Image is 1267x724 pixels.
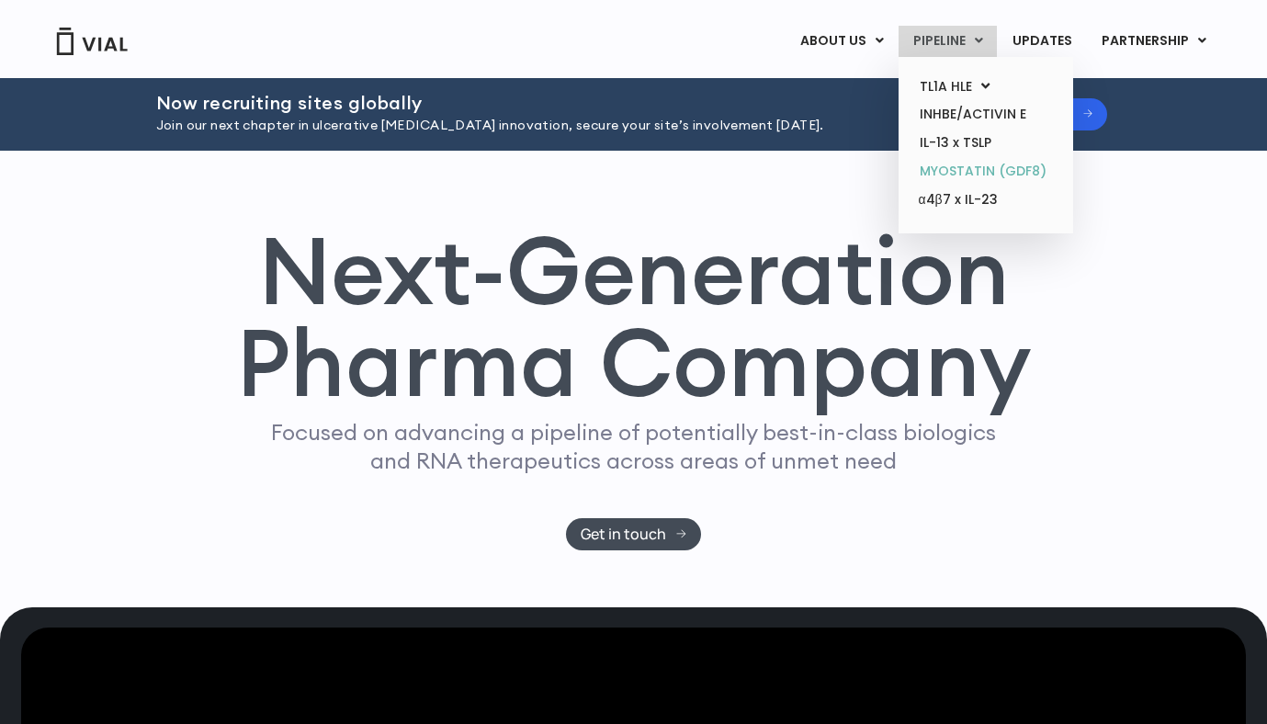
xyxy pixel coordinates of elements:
h2: Now recruiting sites globally [156,93,915,113]
a: UPDATES [998,26,1086,57]
a: TL1A HLEMenu Toggle [905,73,1066,101]
a: PIPELINEMenu Toggle [899,26,997,57]
a: IL-13 x TSLP [905,129,1066,157]
p: Join our next chapter in ulcerative [MEDICAL_DATA] innovation, secure your site’s involvement [DA... [156,116,915,136]
img: Vial Logo [55,28,129,55]
a: MYOSTATIN (GDF8) [905,157,1066,186]
a: Get in touch [566,518,701,550]
a: ABOUT USMenu Toggle [786,26,898,57]
a: α4β7 x IL-23 [905,186,1066,215]
a: PARTNERSHIPMenu Toggle [1087,26,1221,57]
a: INHBE/ACTIVIN E [905,100,1066,129]
h1: Next-Generation Pharma Company [236,224,1032,410]
p: Focused on advancing a pipeline of potentially best-in-class biologics and RNA therapeutics acros... [264,418,1004,475]
span: Get in touch [581,527,666,541]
